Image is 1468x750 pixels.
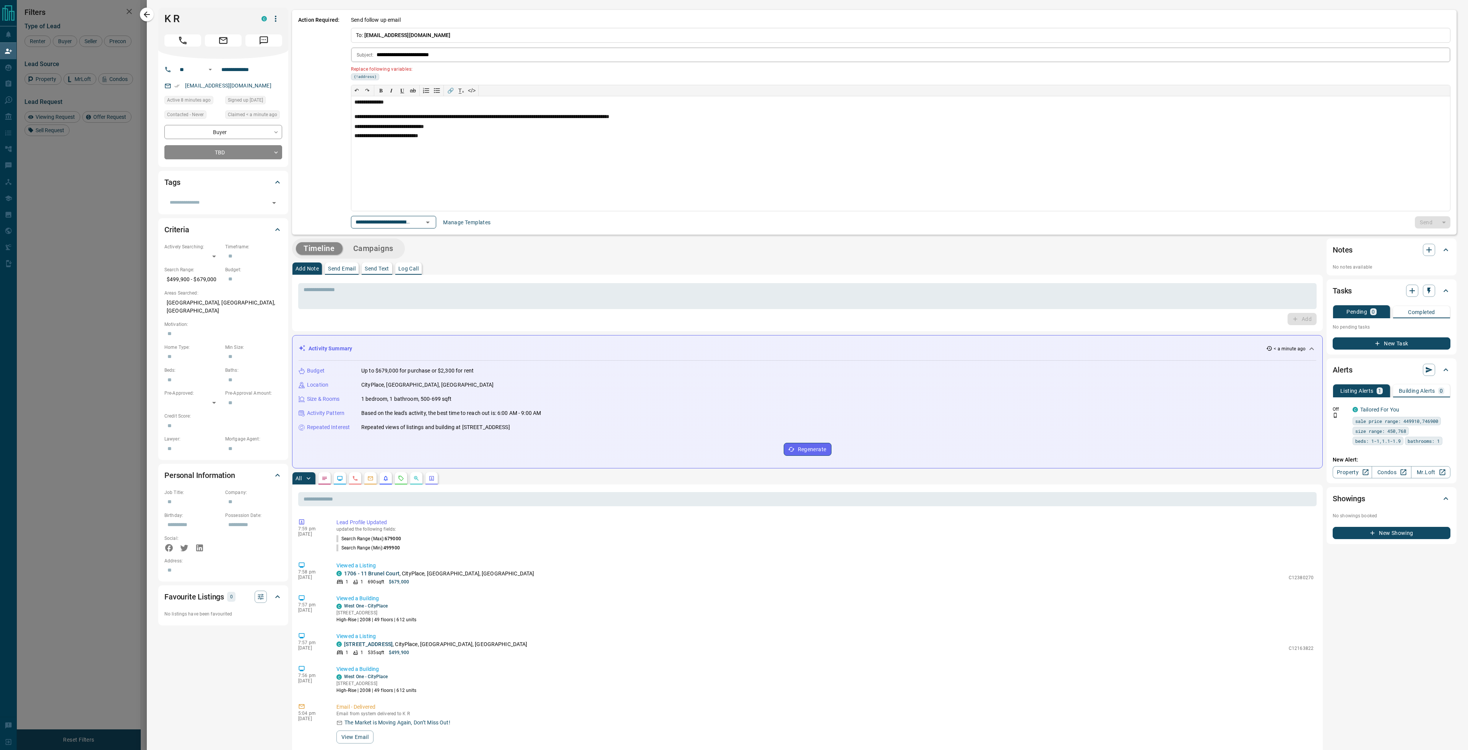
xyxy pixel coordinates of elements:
p: Log Call [398,266,419,271]
p: Credit Score: [164,413,282,420]
p: Completed [1408,309,1435,315]
button: 𝐔 [397,85,408,96]
p: Lawyer: [164,436,221,442]
p: Pending [1346,309,1367,314]
p: Min Size: [225,344,282,351]
p: Repeated views of listings and building at [STREET_ADDRESS] [361,423,510,431]
p: 535 sqft [368,649,384,656]
span: 499900 [383,545,400,551]
s: ab [410,87,416,94]
p: $499,900 [389,649,409,656]
p: Budget: [225,266,282,273]
a: West One - CityPlace [344,603,388,609]
p: Add Note [296,266,319,271]
a: West One - CityPlace [344,674,388,679]
h2: Criteria [164,224,189,236]
p: Lead Profile Updated [336,518,1314,526]
svg: Requests [398,475,404,481]
p: 1 bedroom, 1 bathroom, 500-699 sqft [361,395,452,403]
p: Address: [164,557,282,564]
p: , CityPlace, [GEOGRAPHIC_DATA], [GEOGRAPHIC_DATA] [344,570,534,578]
button: ↶ [351,85,362,96]
div: Thu Sep 11 2025 [225,110,282,121]
span: beds: 1-1,1.1-1.9 [1355,437,1401,445]
p: Birthday: [164,512,221,519]
p: Send follow up email [351,16,401,24]
span: Contacted - Never [167,111,204,118]
div: Buyer [164,125,282,139]
p: Replace following variables: [351,63,1445,73]
a: [EMAIL_ADDRESS][DOMAIN_NAME] [185,83,271,89]
p: C12380270 [1289,574,1314,581]
span: {!address} [354,74,377,80]
p: [GEOGRAPHIC_DATA], [GEOGRAPHIC_DATA], [GEOGRAPHIC_DATA] [164,296,282,317]
p: High-Rise | 2008 | 49 floors | 612 units [336,616,417,623]
p: Search Range (Min) : [336,544,400,551]
p: Off [1333,406,1348,413]
p: [STREET_ADDRESS] [336,609,417,616]
p: 7:59 pm [298,526,325,531]
div: Personal Information [164,466,282,484]
h1: K R [164,13,250,25]
p: Actively Searching: [164,243,221,250]
button: </> [466,85,477,96]
p: Baths: [225,367,282,374]
p: 1 [361,578,363,585]
p: No pending tasks [1333,321,1450,333]
p: 1 [346,649,348,656]
p: Up to $679,000 for purchase or $2,300 for rent [361,367,474,375]
p: Motivation: [164,321,282,328]
span: size range: 450,768 [1355,427,1406,435]
a: 1706 - 11 Brunel Court [344,570,399,577]
div: Alerts [1333,361,1450,379]
p: Subject: [357,52,373,58]
a: Mr.Loft [1411,466,1450,478]
p: [DATE] [298,678,325,684]
p: Email - Delivered [336,703,1314,711]
svg: Lead Browsing Activity [337,475,343,481]
p: Listing Alerts [1340,388,1374,394]
span: Email [205,34,242,47]
p: [DATE] [298,575,325,580]
button: Open [206,65,215,74]
p: Building Alerts [1399,388,1435,394]
h2: Favourite Listings [164,591,224,603]
button: ab [408,85,418,96]
h2: Notes [1333,244,1353,256]
button: Bullet list [432,85,442,96]
p: [DATE] [298,716,325,721]
p: 0 [1440,388,1443,394]
p: 1 [346,578,348,585]
span: Active 8 minutes ago [167,96,211,104]
p: Size & Rooms [307,395,340,403]
svg: Emails [367,475,373,481]
a: [STREET_ADDRESS] [344,641,393,647]
p: 7:57 pm [298,640,325,645]
p: Social: [164,535,221,542]
p: Viewed a Building [336,594,1314,603]
p: To: [351,28,1450,43]
p: 7:58 pm [298,569,325,575]
svg: Notes [322,475,328,481]
span: sale price range: 449910,746900 [1355,417,1438,425]
p: Activity Summary [309,345,352,353]
span: Claimed < a minute ago [228,111,277,118]
p: 7:57 pm [298,602,325,607]
p: Repeated Interest [307,423,350,431]
p: Pre-Approved: [164,390,221,397]
p: 5:04 pm [298,711,325,716]
div: Tags [164,173,282,191]
button: 🔗 [445,85,456,96]
p: 0 [1372,309,1375,314]
p: Possession Date: [225,512,282,519]
p: Action Required: [298,16,339,228]
p: New Alert: [1333,456,1450,464]
button: Numbered list [421,85,432,96]
svg: Agent Actions [429,475,435,481]
button: New Showing [1333,527,1450,539]
p: Location [307,381,328,389]
p: 0 [229,593,233,601]
svg: Calls [352,475,358,481]
button: Open [422,217,433,228]
p: Areas Searched: [164,290,282,296]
